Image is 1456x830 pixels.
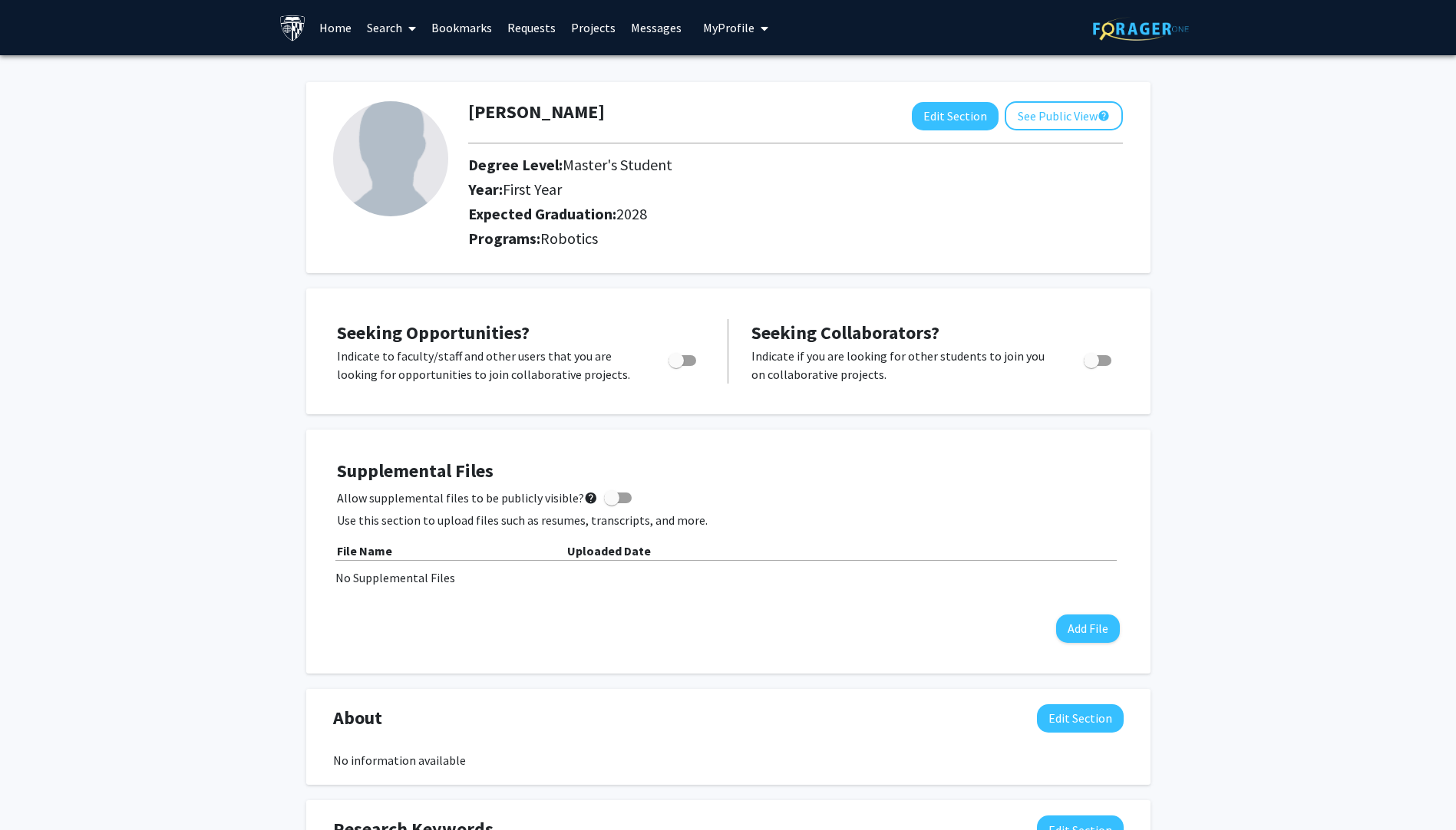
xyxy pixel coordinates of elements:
[337,543,392,558] b: File Name
[1056,614,1120,643] button: Add File
[333,101,448,216] img: Profile Picture
[703,20,754,35] span: My Profile
[468,229,1123,248] h2: Programs:
[333,751,1124,769] div: No information available
[751,347,1055,384] p: Indicate if you are looking for other students to join you on collaborative projects.
[1098,107,1110,125] mat-icon: help
[337,489,598,507] span: Allow supplemental files to be publicly visible?
[337,511,1120,529] p: Use this section to upload files such as resumes, transcripts, and more.
[1093,17,1189,41] img: ForagerOne Logo
[563,1,623,54] a: Projects
[500,1,563,54] a: Requests
[337,460,1120,483] h4: Supplemental Files
[540,229,598,248] span: Robotics
[567,543,651,558] b: Uploaded Date
[468,101,605,124] h1: [PERSON_NAME]
[1078,347,1120,370] div: Toggle
[503,180,562,199] span: First Year
[337,347,639,384] p: Indicate to faculty/staff and other users that you are looking for opportunities to join collabor...
[424,1,500,54] a: Bookmarks
[662,347,705,370] div: Toggle
[468,180,991,199] h2: Year:
[751,321,939,344] span: Seeking Collaborators?
[337,321,530,344] span: Seeking Opportunities?
[1005,101,1123,130] button: See Public View
[279,15,306,41] img: Johns Hopkins University Logo
[623,1,689,54] a: Messages
[563,155,672,174] span: Master's Student
[312,1,359,54] a: Home
[584,489,598,507] mat-icon: help
[1037,704,1124,733] button: Edit About
[359,1,424,54] a: Search
[12,761,65,818] iframe: Chat
[912,102,999,130] button: Edit Section
[468,205,991,223] h2: Expected Graduation:
[333,704,382,732] span: About
[335,568,1121,587] div: No Supplemental Files
[616,204,647,223] span: 2028
[468,156,991,174] h2: Degree Level:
